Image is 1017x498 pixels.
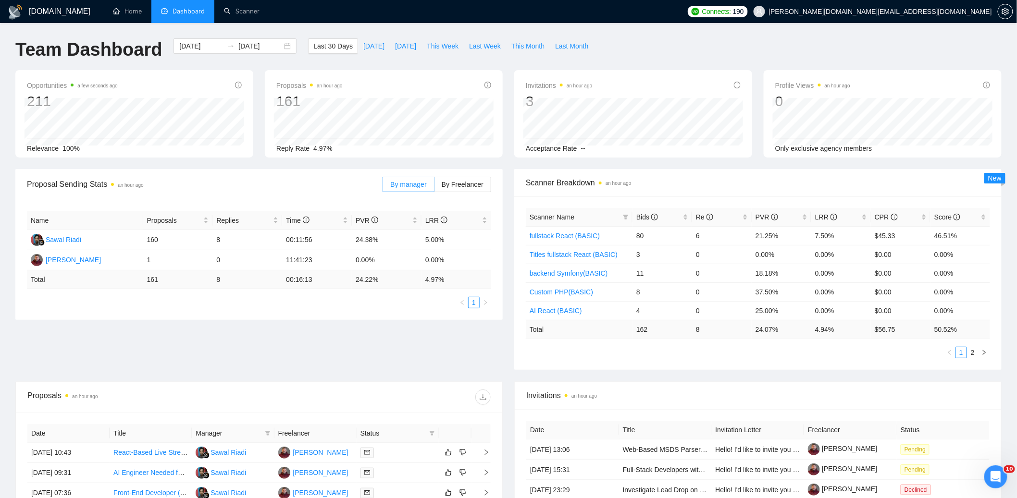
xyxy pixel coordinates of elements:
[118,182,143,188] time: an hour ago
[227,42,235,50] span: to
[811,320,871,339] td: 4.94 %
[734,82,741,88] span: info-circle
[692,226,752,245] td: 6
[46,234,81,245] div: Sawal Riadi
[733,6,744,17] span: 190
[808,485,877,493] a: [PERSON_NAME]
[459,300,465,305] span: left
[475,389,491,405] button: download
[113,7,142,15] a: homeHome
[469,297,479,308] a: 1
[443,467,454,478] button: like
[459,469,466,476] span: dislike
[282,230,352,250] td: 00:11:56
[31,255,101,263] a: KP[PERSON_NAME]
[808,463,820,475] img: c1Solt7VbwHmdfN9daG-llb3HtbK8lHyvFES2IJpurApVoU8T7FGrScjE2ec-Wjl2v
[457,297,468,308] button: left
[476,393,490,401] span: download
[196,488,246,496] a: SRSawal Riadi
[27,270,143,289] td: Total
[901,445,933,453] a: Pending
[313,41,353,51] span: Last 30 Days
[1004,465,1015,473] span: 10
[636,213,658,221] span: Bids
[619,460,712,480] td: Full-Stack Developers with AI Expertise for SaaS Platform
[317,83,342,88] time: an hour ago
[930,320,990,339] td: 50.52 %
[31,254,43,266] img: KP
[808,443,820,455] img: c1Solt7VbwHmdfN9daG-llb3HtbK8lHyvFES2IJpurApVoU8T7FGrScjE2ec-Wjl2v
[944,347,955,358] li: Previous Page
[983,82,990,88] span: info-circle
[212,211,282,230] th: Replies
[944,347,955,358] button: left
[143,250,213,270] td: 1
[480,297,491,308] li: Next Page
[196,447,208,459] img: SR
[422,38,464,54] button: This Week
[623,214,629,220] span: filter
[871,226,930,245] td: $45.33
[752,282,811,301] td: 37.50%
[530,251,618,258] a: Titles fullstack React (BASIC)
[147,215,202,226] span: Proposals
[313,145,333,152] span: 4.97%
[871,282,930,301] td: $0.00
[227,42,235,50] span: swap-right
[954,214,960,220] span: info-circle
[775,145,872,152] span: Only exclusive agency members
[998,8,1013,15] a: setting
[27,424,110,443] th: Date
[457,467,469,478] button: dislike
[571,393,597,399] time: an hour ago
[278,468,348,476] a: KP[PERSON_NAME]
[203,452,210,459] img: gigradar-bm.png
[216,215,271,226] span: Replies
[31,234,43,246] img: SR
[278,467,290,479] img: KP
[633,264,692,282] td: 11
[811,301,871,320] td: 0.00%
[38,239,45,246] img: gigradar-bm.png
[692,264,752,282] td: 0
[469,41,501,51] span: Last Week
[356,217,378,224] span: PVR
[429,430,435,436] span: filter
[278,448,348,456] a: KP[PERSON_NAME]
[203,472,210,479] img: gigradar-bm.png
[811,245,871,264] td: 0.00%
[633,226,692,245] td: 80
[282,270,352,289] td: 00:16:13
[143,270,213,289] td: 161
[692,301,752,320] td: 0
[901,486,935,493] a: Declined
[526,421,619,439] th: Date
[752,226,811,245] td: 21.25%
[621,210,631,224] span: filter
[238,41,282,51] input: End date
[457,297,468,308] li: Previous Page
[475,489,490,496] span: right
[947,350,953,355] span: left
[530,269,608,277] a: backend Symfony(BASIC)
[274,424,357,443] th: Freelancer
[526,92,592,110] div: 3
[422,270,491,289] td: 4.97 %
[752,264,811,282] td: 18.18%
[808,484,820,496] img: c1Solt7VbwHmdfN9daG-llb3HtbK8lHyvFES2IJpurApVoU8T7FGrScjE2ec-Wjl2v
[15,38,162,61] h1: Team Dashboard
[475,469,490,476] span: right
[550,38,594,54] button: Last Month
[955,347,967,358] li: 1
[459,489,466,497] span: dislike
[27,145,59,152] span: Relevance
[692,245,752,264] td: 0
[555,41,588,51] span: Last Month
[871,245,930,264] td: $0.00
[811,226,871,245] td: 7.50%
[825,83,850,88] time: an hour ago
[633,245,692,264] td: 3
[113,469,317,476] a: AI Engineer Needed for Log Summarization Extension Development
[483,300,488,305] span: right
[756,8,763,15] span: user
